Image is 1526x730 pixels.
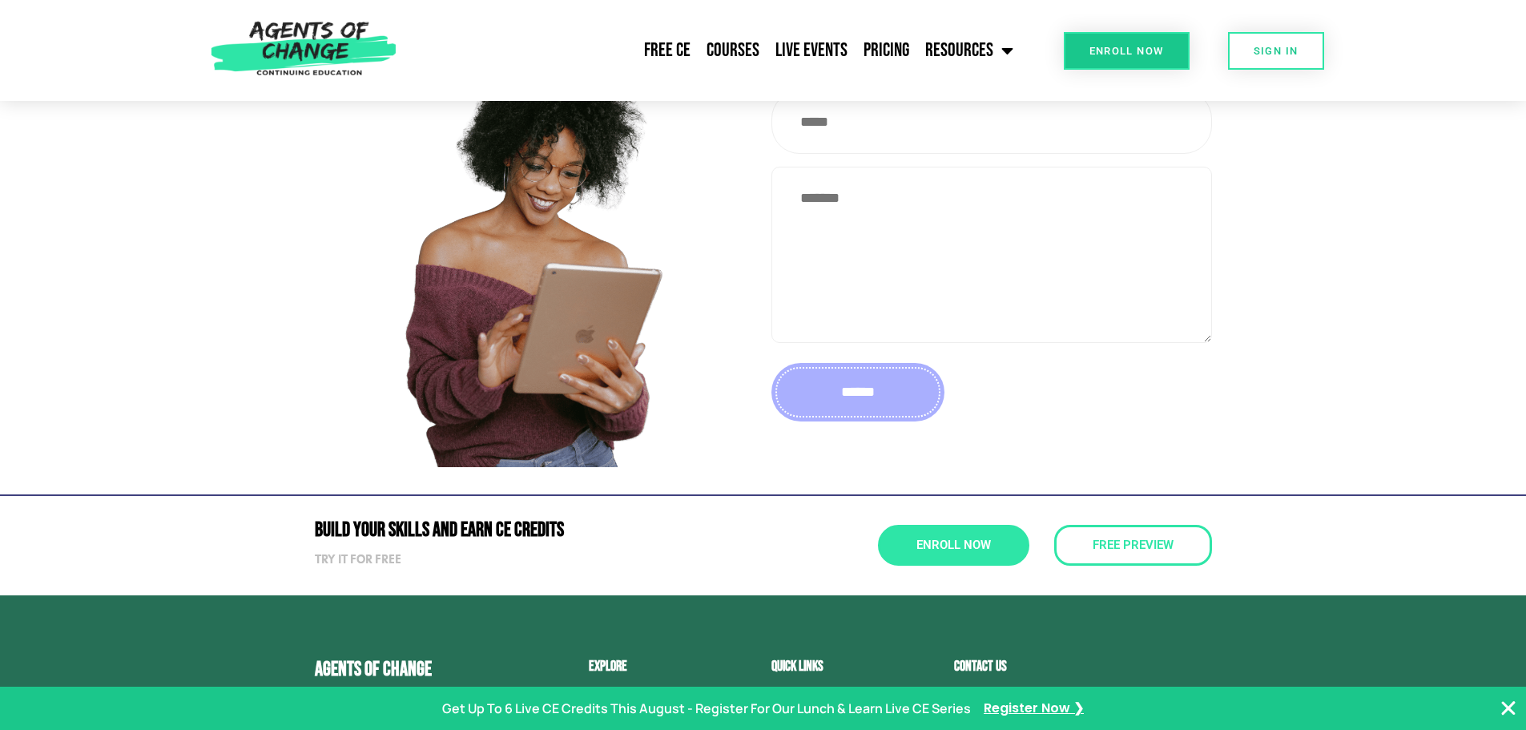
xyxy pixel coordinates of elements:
[1054,525,1212,566] a: Free Preview
[405,30,1021,71] nav: Menu
[1228,32,1324,70] a: SIGN IN
[771,15,1212,421] form: Contact form
[315,520,755,540] h2: Build Your Skills and Earn CE CREDITS
[878,525,1029,566] a: Enroll Now
[699,30,767,71] a: Courses
[442,697,971,720] p: Get Up To 6 Live CE Credits This August - Register For Our Lunch & Learn Live CE Series
[589,659,755,674] h2: Explore
[636,30,699,71] a: Free CE
[315,552,401,567] strong: Try it for free
[1064,32,1190,70] a: Enroll Now
[1089,46,1164,56] span: Enroll Now
[1093,539,1174,551] span: Free Preview
[954,659,1212,674] h2: Contact us
[916,539,991,551] span: Enroll Now
[767,30,856,71] a: Live Events
[856,30,917,71] a: Pricing
[1254,46,1299,56] span: SIGN IN
[984,697,1084,720] a: Register Now ❯
[1499,699,1518,718] button: Close Banner
[917,30,1021,71] a: Resources
[771,659,938,674] h2: Quick Links
[315,659,509,680] h4: Agents of Change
